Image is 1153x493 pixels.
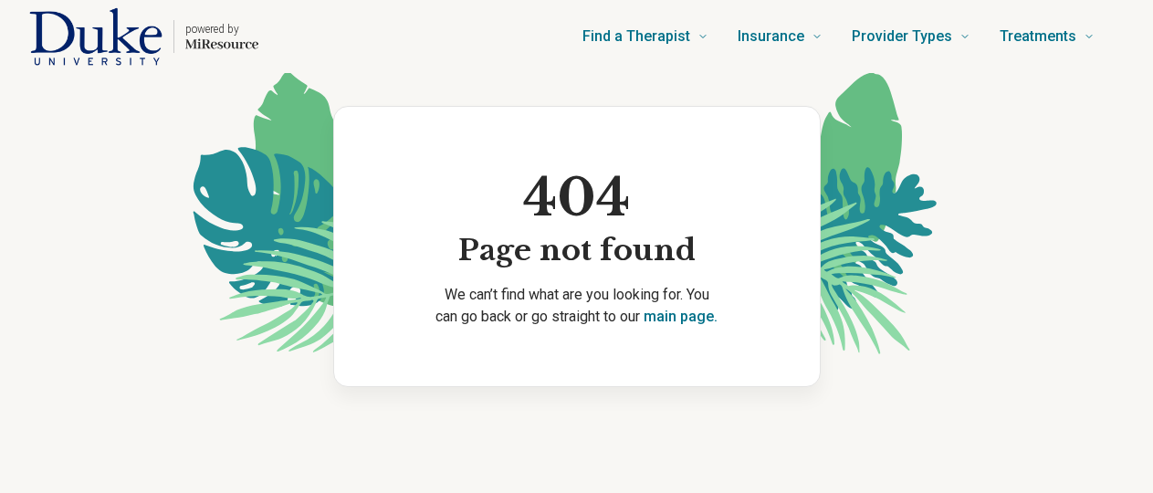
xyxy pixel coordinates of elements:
p: powered by [185,22,258,37]
span: Page not found [458,232,696,270]
span: Provider Types [852,24,952,49]
span: Treatments [1000,24,1076,49]
a: Home page [29,7,258,66]
span: Insurance [738,24,804,49]
p: We can’t find what are you looking for. You can go back or go straight to our [363,284,791,328]
span: Find a Therapist [582,24,690,49]
a: main page. [644,308,718,325]
span: 404 [458,165,696,232]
